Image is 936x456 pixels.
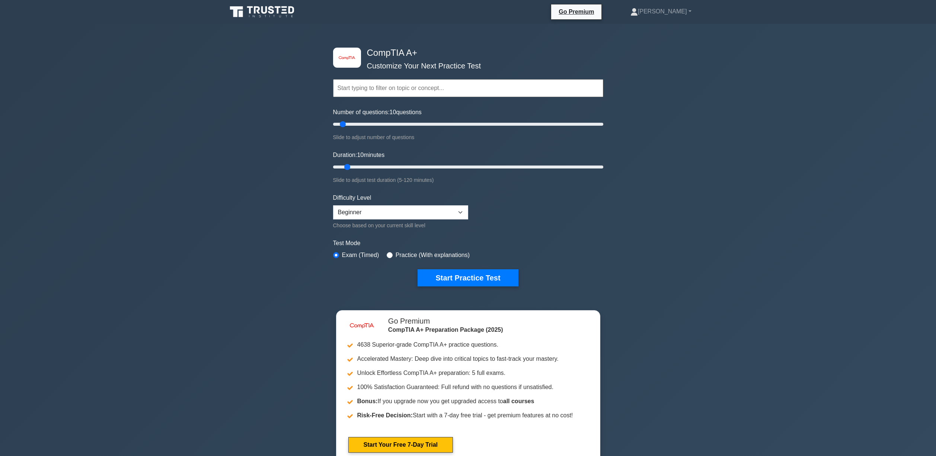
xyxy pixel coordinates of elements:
input: Start typing to filter on topic or concept... [333,79,603,97]
h4: CompTIA A+ [364,48,567,58]
div: Slide to adjust number of questions [333,133,603,142]
label: Exam (Timed) [342,251,379,260]
label: Number of questions: questions [333,108,422,117]
div: Slide to adjust test duration (5-120 minutes) [333,176,603,184]
span: 10 [357,152,364,158]
label: Test Mode [333,239,603,248]
div: Choose based on your current skill level [333,221,468,230]
a: [PERSON_NAME] [613,4,709,19]
label: Practice (With explanations) [396,251,470,260]
span: 10 [390,109,396,115]
label: Duration: minutes [333,151,385,160]
a: Start Your Free 7-Day Trial [348,437,453,453]
button: Start Practice Test [418,269,518,286]
label: Difficulty Level [333,193,371,202]
a: Go Premium [554,7,598,16]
